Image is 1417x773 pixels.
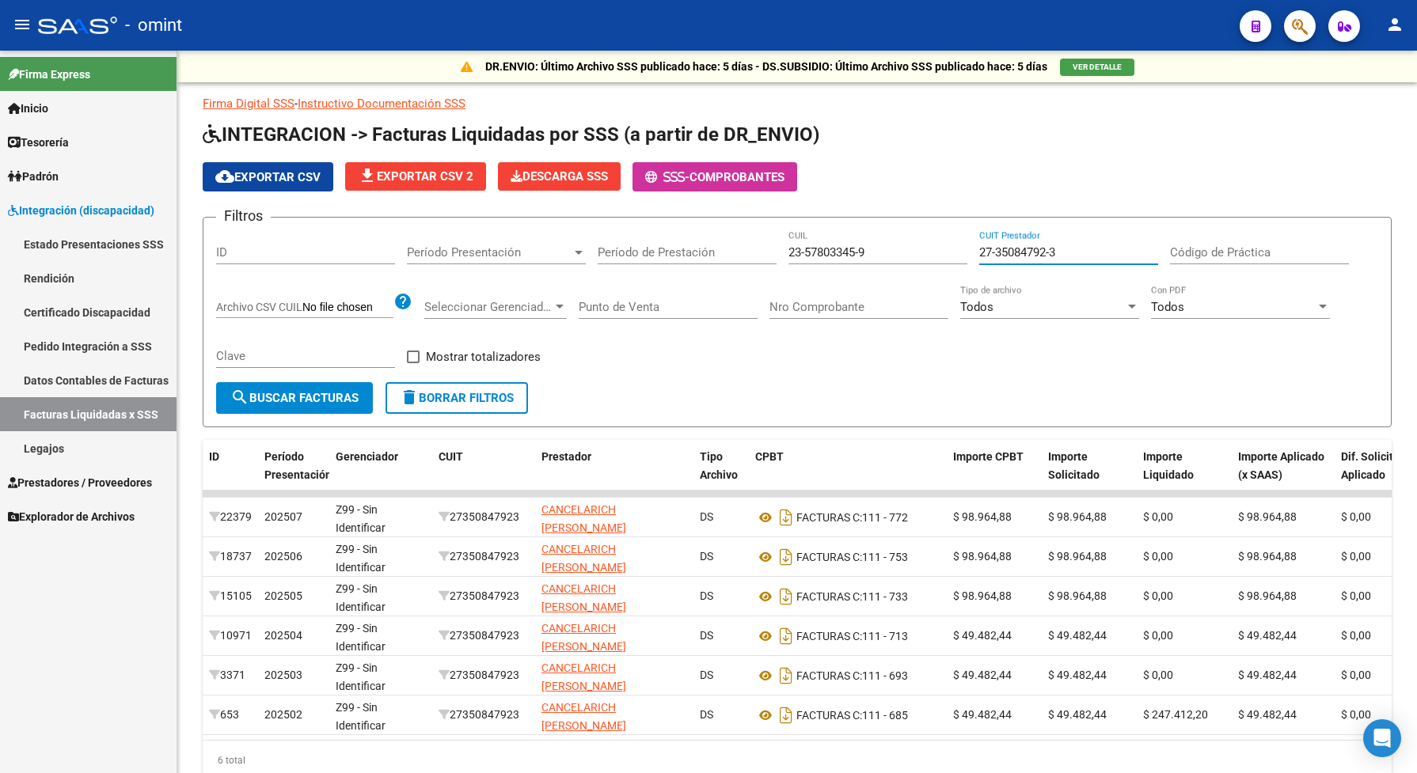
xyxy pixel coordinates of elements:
mat-icon: file_download [358,166,377,185]
span: Descarga SSS [511,169,608,184]
span: $ 49.482,44 [1238,629,1297,642]
p: DR.ENVIO: Último Archivo SSS publicado hace: 5 días - DS.SUBSIDIO: Último Archivo SSS publicado h... [485,58,1047,75]
span: 202503 [264,669,302,681]
span: DS [700,629,713,642]
span: $ 98.964,88 [1048,550,1107,563]
span: CUIT [439,450,463,463]
span: $ 0,00 [1341,589,1371,602]
span: - [645,170,690,184]
span: Firma Express [8,66,90,83]
span: $ 0,00 [1341,669,1371,681]
a: Firma Digital SSS [203,97,294,111]
datatable-header-cell: Importe Liquidado [1137,440,1232,510]
span: $ 0,00 [1143,510,1173,523]
span: - omint [125,8,182,43]
span: $ 98.964,88 [1048,589,1107,602]
span: Comprobantes [690,170,784,184]
span: Z99 - Sin Identificar [336,543,386,574]
span: $ 49.482,44 [1048,629,1107,642]
div: 111 - 772 [755,505,940,530]
span: CANCELARICH [PERSON_NAME] [541,622,626,653]
div: 10971 [209,627,252,645]
div: 22379 [209,508,252,526]
div: 27350847923 [439,587,529,605]
span: $ 0,00 [1341,510,1371,523]
span: Explorador de Archivos [8,508,135,525]
span: Exportar CSV [215,170,321,184]
mat-icon: help [393,292,412,311]
span: VER DETALLE [1073,63,1122,71]
span: $ 247.412,20 [1143,708,1208,721]
div: 15105 [209,587,252,605]
span: DS [700,589,713,602]
span: 202504 [264,629,302,642]
span: FACTURAS C: [796,551,862,563]
span: FACTURAS C: [796,669,862,682]
span: Importe Aplicado (x SAAS) [1238,450,1324,481]
span: Seleccionar Gerenciador [424,300,553,314]
div: 653 [209,706,252,724]
div: 111 - 733 [755,584,940,609]
div: 27350847923 [439,706,529,724]
datatable-header-cell: ID [203,440,258,510]
app-download-masive: Descarga masiva de comprobantes (adjuntos) [498,162,621,191]
mat-icon: menu [13,15,32,34]
div: 3371 [209,666,252,684]
i: Descargar documento [776,544,796,570]
span: ID [209,450,219,463]
i: Descargar documento [776,703,796,728]
span: DS [700,510,713,523]
span: $ 49.482,44 [1048,708,1107,721]
div: 111 - 685 [755,703,940,728]
datatable-header-cell: Gerenciador [329,440,432,510]
span: Todos [1151,300,1184,314]
mat-icon: search [230,388,249,407]
span: Z99 - Sin Identificar [336,661,386,692]
span: CANCELARICH [PERSON_NAME] [541,543,626,574]
div: Open Intercom Messenger [1363,719,1401,757]
button: Borrar Filtros [386,382,528,414]
div: 111 - 753 [755,544,940,570]
span: Buscar Facturas [230,391,359,405]
span: Archivo CSV CUIL [216,301,302,313]
span: $ 0,00 [1143,669,1173,681]
span: DS [700,550,713,563]
input: Archivo CSV CUIL [302,301,393,315]
span: 202502 [264,708,302,721]
div: 111 - 693 [755,663,940,688]
span: $ 0,00 [1341,708,1371,721]
button: Buscar Facturas [216,382,373,414]
span: Importe Solicitado [1048,450,1100,481]
span: $ 0,00 [1143,550,1173,563]
i: Descargar documento [776,505,796,530]
span: $ 49.482,44 [1048,669,1107,681]
span: Mostrar totalizadores [426,347,541,366]
span: Z99 - Sin Identificar [336,582,386,613]
span: Período Presentación [264,450,332,481]
span: Prestador [541,450,591,463]
span: $ 49.482,44 [1238,708,1297,721]
span: $ 0,00 [1341,629,1371,642]
datatable-header-cell: Tipo Archivo [693,440,749,510]
span: FACTURAS C: [796,590,862,603]
datatable-header-cell: Importe Aplicado (x SAAS) [1232,440,1335,510]
div: 27350847923 [439,508,529,526]
datatable-header-cell: CPBT [749,440,947,510]
a: Instructivo Documentación SSS [298,97,465,111]
span: Gerenciador [336,450,398,463]
span: Importe Liquidado [1143,450,1194,481]
span: Todos [960,300,993,314]
span: $ 98.964,88 [1238,550,1297,563]
h3: Filtros [216,205,271,227]
span: $ 0,00 [1341,550,1371,563]
button: -Comprobantes [633,162,797,191]
i: Descargar documento [776,663,796,688]
span: Integración (discapacidad) [8,202,154,219]
span: $ 0,00 [1143,629,1173,642]
datatable-header-cell: Importe CPBT [947,440,1042,510]
span: CANCELARICH [PERSON_NAME] [541,701,626,732]
span: 202507 [264,510,302,523]
span: $ 98.964,88 [953,589,1012,602]
button: VER DETALLE [1060,59,1134,76]
p: - [203,95,1392,112]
